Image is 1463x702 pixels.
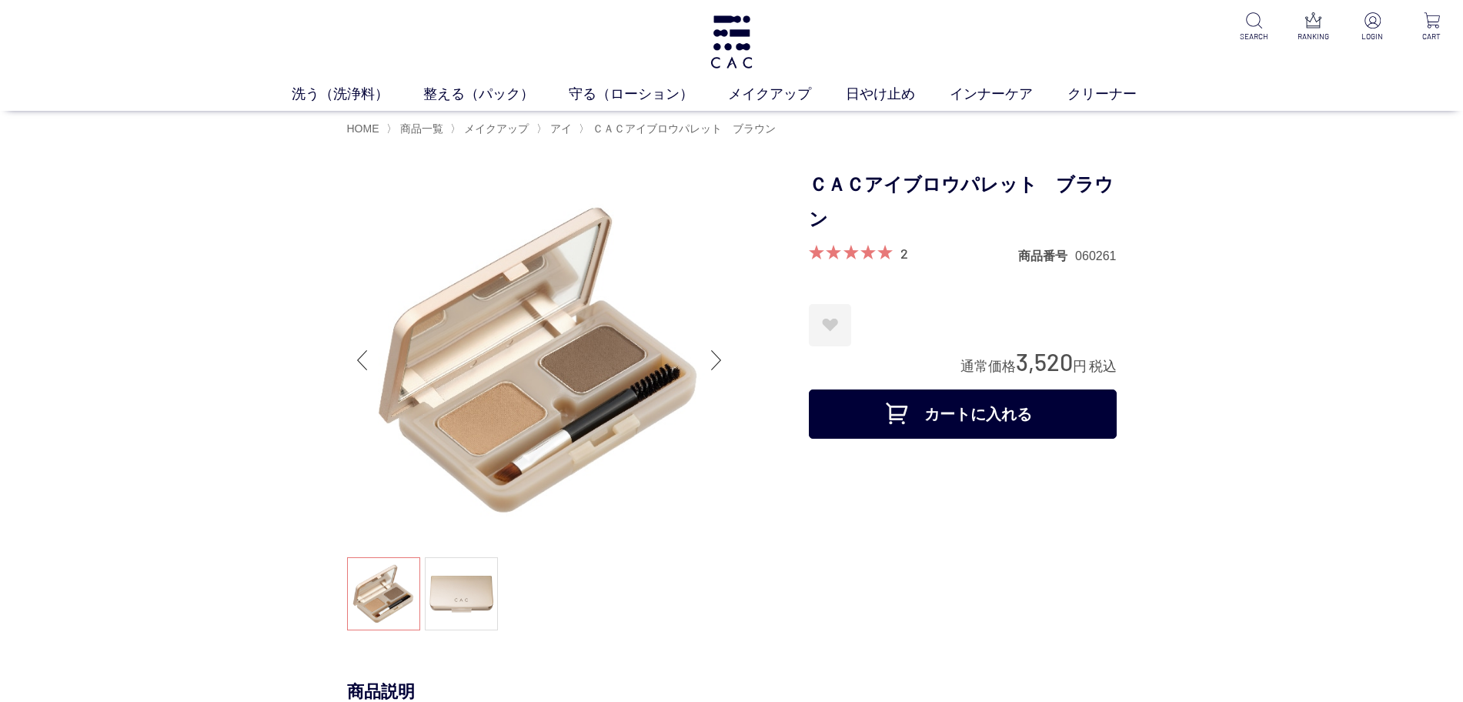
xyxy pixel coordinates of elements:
a: SEARCH [1235,12,1273,42]
a: 整える（パック） [423,84,569,105]
a: 日やけ止め [846,84,950,105]
span: 通常価格 [960,359,1016,374]
p: RANKING [1294,31,1332,42]
p: LOGIN [1354,31,1391,42]
div: Next slide [701,329,732,391]
a: メイクアップ [728,84,846,105]
span: アイ [550,122,572,135]
a: お気に入りに登録する [809,304,851,346]
p: CART [1413,31,1451,42]
a: HOME [347,122,379,135]
img: logo [708,15,755,69]
li: 〉 [536,122,576,136]
span: 円 [1073,359,1087,374]
p: SEARCH [1235,31,1273,42]
span: メイクアップ [464,122,529,135]
dt: 商品番号 [1018,248,1075,264]
div: Previous slide [347,329,378,391]
a: アイ [547,122,572,135]
span: 税込 [1089,359,1117,374]
li: 〉 [386,122,447,136]
a: 洗う（洗浄料） [292,84,423,105]
a: 守る（ローション） [569,84,728,105]
a: メイクアップ [461,122,529,135]
li: 〉 [450,122,533,136]
a: クリーナー [1067,84,1171,105]
a: インナーケア [950,84,1067,105]
button: カートに入れる [809,389,1117,439]
dd: 060261 [1075,248,1116,264]
span: ＣＡＣアイブロウパレット ブラウン [593,122,776,135]
span: 3,520 [1016,347,1073,376]
h1: ＣＡＣアイブロウパレット ブラウン [809,168,1117,237]
a: CART [1413,12,1451,42]
a: ＣＡＣアイブロウパレット ブラウン [590,122,776,135]
a: 2 [900,245,908,262]
img: ＣＡＣアイブロウパレット ブラウン ブラウン [347,168,732,553]
li: 〉 [579,122,780,136]
a: LOGIN [1354,12,1391,42]
span: 商品一覧 [400,122,443,135]
a: RANKING [1294,12,1332,42]
a: 商品一覧 [397,122,443,135]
